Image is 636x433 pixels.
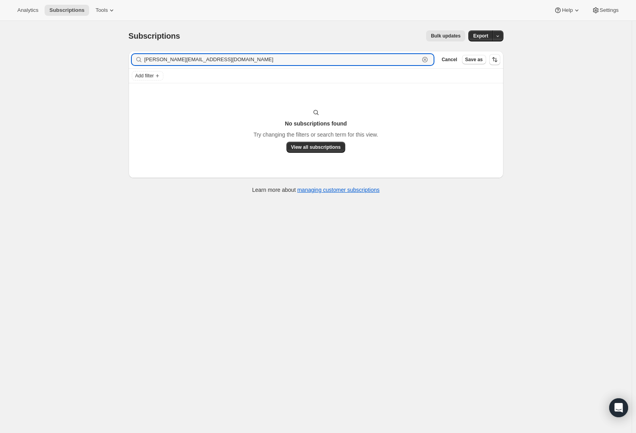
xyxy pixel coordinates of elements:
button: Add filter [132,71,163,81]
input: Filter subscribers [144,54,420,65]
button: Settings [587,5,623,16]
p: Learn more about [252,186,380,194]
button: Subscriptions [45,5,89,16]
span: Export [473,33,488,39]
button: Save as [462,55,486,64]
span: Help [562,7,572,13]
button: Export [468,30,493,41]
button: Sort the results [489,54,500,65]
button: Clear [421,56,429,64]
a: managing customer subscriptions [297,187,380,193]
button: Tools [91,5,120,16]
h3: No subscriptions found [285,120,347,127]
p: Try changing the filters or search term for this view. [253,131,378,139]
button: Help [549,5,585,16]
span: Analytics [17,7,38,13]
span: Tools [95,7,108,13]
span: Save as [465,56,483,63]
span: View all subscriptions [291,144,341,150]
button: Cancel [438,55,460,64]
span: Subscriptions [49,7,84,13]
span: Subscriptions [129,32,180,40]
button: Analytics [13,5,43,16]
div: Open Intercom Messenger [609,398,628,417]
span: Bulk updates [431,33,460,39]
span: Settings [600,7,619,13]
button: Bulk updates [426,30,465,41]
span: Add filter [135,73,154,79]
button: View all subscriptions [286,142,346,153]
span: Cancel [441,56,457,63]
